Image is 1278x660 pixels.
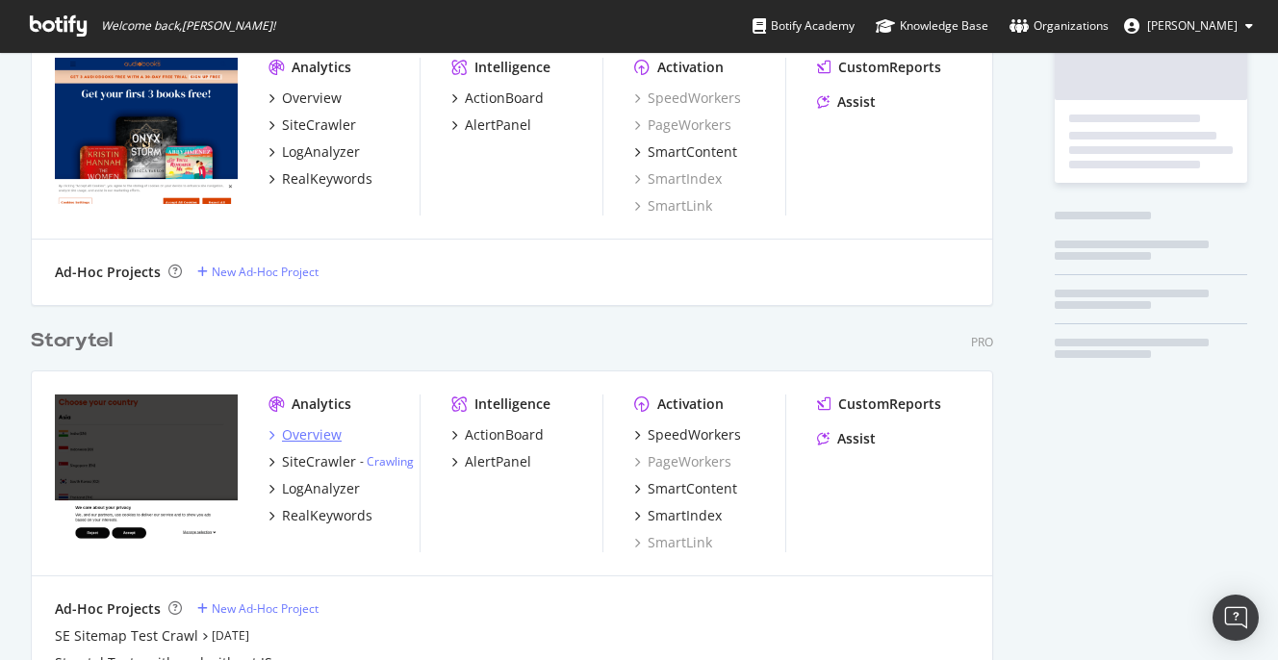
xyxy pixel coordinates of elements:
a: New Ad-Hoc Project [197,264,319,280]
a: RealKeywords [268,506,372,525]
a: Assist [817,429,876,448]
img: audiobooks.com [55,58,238,204]
div: SmartContent [648,142,737,162]
a: Overview [268,425,342,444]
div: Intelligence [474,394,550,414]
span: Axel af Petersens [1147,17,1238,34]
div: Activation [657,58,724,77]
a: SmartContent [634,142,737,162]
div: Organizations [1010,16,1109,36]
div: LogAnalyzer [282,142,360,162]
a: SpeedWorkers [634,425,741,444]
a: LogAnalyzer [268,142,360,162]
div: AlertPanel [465,115,531,135]
a: SpeedWorkers [634,89,741,108]
div: SmartContent [648,479,737,498]
a: Crawling [367,453,414,470]
div: SpeedWorkers [648,425,741,444]
div: Analytics [292,58,351,77]
a: SmartLink [634,196,712,216]
span: Welcome back, [PERSON_NAME] ! [101,18,275,34]
div: RealKeywords [282,506,372,525]
div: Overview [282,425,342,444]
a: PageWorkers [634,452,731,471]
a: SE Sitemap Test Crawl [55,626,198,646]
a: SmartIndex [634,506,722,525]
div: RealKeywords [282,169,372,189]
a: ActionBoard [451,89,544,108]
img: www.storytel.com [55,394,238,541]
div: Activation [657,394,724,414]
button: [PERSON_NAME] [1109,11,1268,41]
div: Open Intercom Messenger [1213,595,1259,641]
div: Ad-Hoc Projects [55,599,161,619]
div: SiteCrawler [282,452,356,471]
a: PageWorkers [634,115,731,135]
a: ActionBoard [451,425,544,444]
div: Knowledge Base [876,16,988,36]
div: ActionBoard [465,89,544,108]
a: SiteCrawler [268,115,356,135]
a: RealKeywords [268,169,372,189]
div: CustomReports [838,394,941,414]
div: Storytel [31,327,113,355]
a: CustomReports [817,394,941,414]
div: Overview [282,89,342,108]
a: Assist [817,92,876,112]
div: - [360,453,414,470]
a: [DATE] [212,627,249,644]
div: Assist [837,429,876,448]
a: AlertPanel [451,115,531,135]
a: CustomReports [817,58,941,77]
div: SiteCrawler [282,115,356,135]
div: Botify Academy [753,16,855,36]
div: New Ad-Hoc Project [212,600,319,617]
a: SmartContent [634,479,737,498]
div: SmartIndex [648,506,722,525]
div: CustomReports [838,58,941,77]
div: Ad-Hoc Projects [55,263,161,282]
div: AlertPanel [465,452,531,471]
div: Assist [837,92,876,112]
a: Overview [268,89,342,108]
div: ActionBoard [465,425,544,444]
a: SmartLink [634,533,712,552]
a: Storytel [31,327,120,355]
div: New Ad-Hoc Project [212,264,319,280]
a: LogAnalyzer [268,479,360,498]
div: LogAnalyzer [282,479,360,498]
a: SiteCrawler- Crawling [268,452,414,471]
div: Pro [971,334,993,350]
a: AlertPanel [451,452,531,471]
a: SmartIndex [634,169,722,189]
div: Analytics [292,394,351,414]
div: Intelligence [474,58,550,77]
a: New Ad-Hoc Project [197,600,319,617]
